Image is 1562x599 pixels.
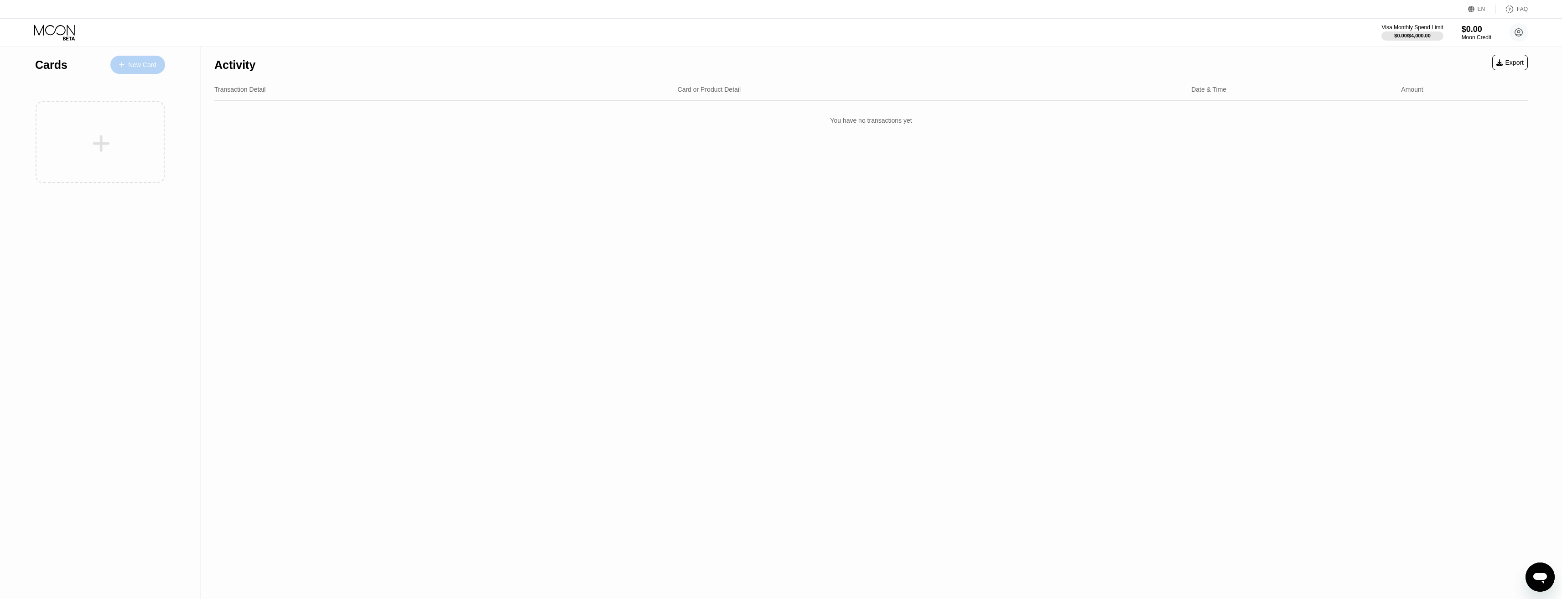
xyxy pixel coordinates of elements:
div: Amount [1401,86,1423,93]
div: Card or Product Detail [678,86,741,93]
div: Date & Time [1191,86,1226,93]
div: EN [1478,6,1485,12]
div: Activity [214,58,255,72]
div: Visa Monthly Spend Limit [1381,24,1443,31]
div: FAQ [1517,6,1528,12]
div: $0.00 / $4,000.00 [1394,33,1431,38]
div: Export [1496,59,1524,66]
div: New Card [110,56,165,74]
div: Export [1492,55,1528,70]
div: EN [1468,5,1496,14]
iframe: Кнопка запуска окна обмена сообщениями [1526,563,1555,592]
div: New Card [128,61,156,69]
div: Cards [35,58,67,72]
div: Moon Credit [1462,34,1491,41]
div: FAQ [1496,5,1528,14]
div: $0.00Moon Credit [1462,25,1491,41]
div: Visa Monthly Spend Limit$0.00/$4,000.00 [1381,24,1443,41]
div: $0.00 [1462,25,1491,34]
div: You have no transactions yet [214,108,1528,133]
div: Transaction Detail [214,86,265,93]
